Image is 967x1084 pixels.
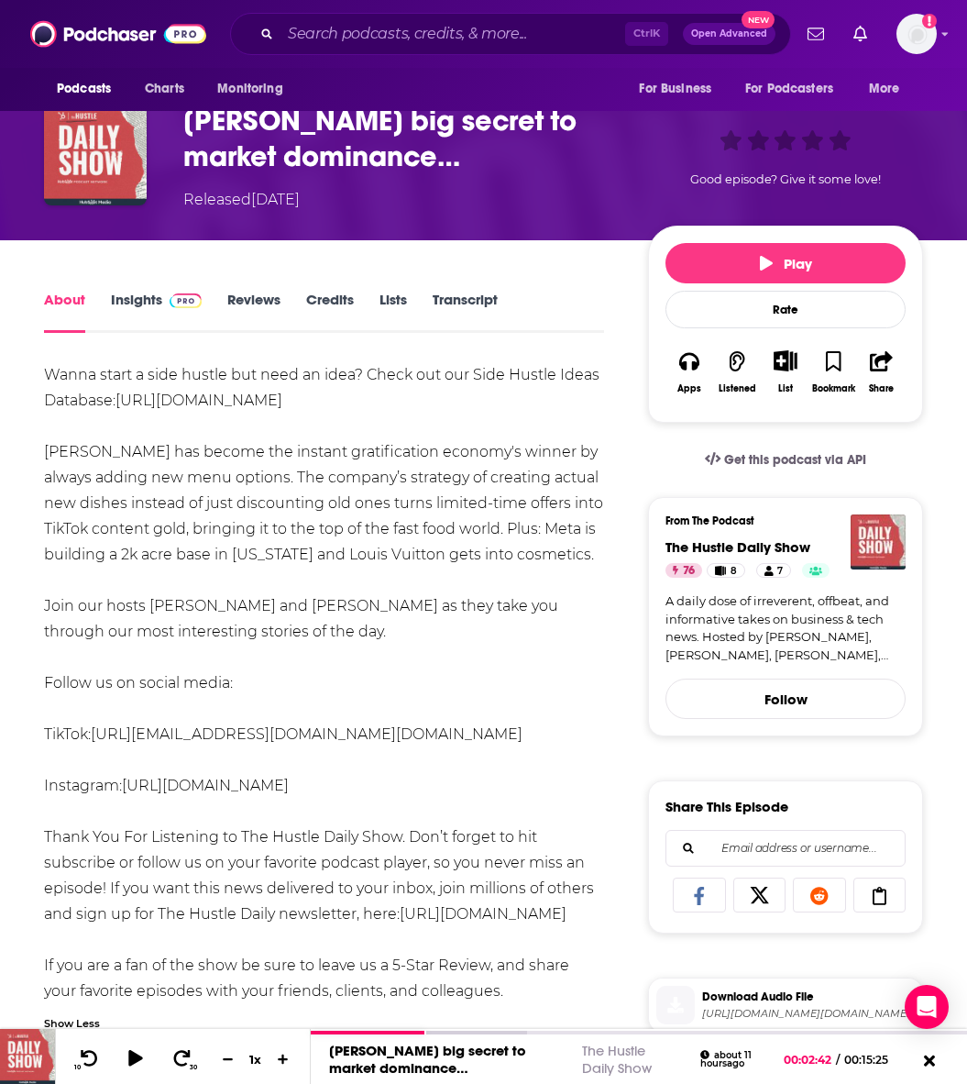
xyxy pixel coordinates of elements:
button: Share [858,338,906,405]
img: Taco Bell’s big secret to market dominance… [44,103,147,205]
span: 30 [190,1064,197,1071]
span: Monitoring [217,76,282,102]
span: For Business [639,76,711,102]
a: 7 [756,563,791,578]
a: Share on Reddit [793,878,846,913]
button: Play [665,243,906,283]
div: Share [869,383,894,394]
span: 76 [683,562,695,581]
a: Get this podcast via API [690,437,881,482]
button: open menu [626,72,734,106]
div: 1 x [240,1052,271,1067]
svg: Add a profile image [922,14,937,28]
span: More [869,76,900,102]
span: Open Advanced [691,29,767,39]
a: About [44,291,85,333]
img: User Profile [896,14,937,54]
button: open menu [204,72,306,106]
button: open menu [733,72,860,106]
button: Show More Button [766,350,804,371]
div: Listened [719,383,756,394]
a: Show notifications dropdown [846,18,874,50]
span: Good episode? Give it some love! [690,172,881,186]
span: 10 [74,1064,81,1071]
a: [URL][DOMAIN_NAME] [122,777,289,794]
div: Released [DATE] [183,189,300,211]
div: Apps [677,383,701,394]
button: Apps [665,338,713,405]
div: Bookmark [812,383,855,394]
div: Wanna start a side hustle but need an idea? Check out our Side Hustle Ideas Database: [PERSON_NAM... [44,362,604,1004]
a: Credits [306,291,354,333]
button: Follow [665,679,906,719]
div: Open Intercom Messenger [905,985,949,1029]
div: about 11 hours ago [700,1050,769,1069]
span: For Podcasters [745,76,833,102]
button: Bookmark [809,338,857,405]
a: Download Audio File[URL][DOMAIN_NAME][DOMAIN_NAME][DOMAIN_NAME][DOMAIN_NAME][DOMAIN_NAME] [656,986,915,1024]
button: open menu [856,72,923,106]
a: Reviews [227,291,280,333]
a: A daily dose of irreverent, offbeat, and informative takes on business & tech news. Hosted by [PE... [665,592,906,664]
a: Show notifications dropdown [800,18,831,50]
h3: From The Podcast [665,514,891,527]
span: 7 [777,562,783,581]
button: open menu [44,72,135,106]
img: Podchaser Pro [170,293,202,308]
span: 00:15:25 [840,1053,907,1067]
button: Show profile menu [896,14,937,54]
span: Charts [145,76,184,102]
a: Copy Link [853,878,907,913]
div: Rate [665,291,906,328]
a: [URL][DOMAIN_NAME] [400,905,566,923]
a: Charts [133,72,195,106]
a: Lists [379,291,407,333]
a: Share on X/Twitter [733,878,786,913]
a: Share on Facebook [673,878,726,913]
span: 8 [731,562,737,581]
div: Show More ButtonList [762,338,809,405]
span: Logged in as meg_reilly_edl [896,14,937,54]
a: The Hustle Daily Show [665,538,810,556]
a: 8 [707,563,745,578]
span: New [742,11,775,28]
span: Get this podcast via API [724,452,866,468]
button: Listened [713,338,761,405]
div: Search followers [665,830,906,867]
img: The Hustle Daily Show [851,514,906,570]
button: 30 [166,1048,201,1071]
span: 00:02:42 [784,1053,836,1067]
span: Ctrl K [625,22,668,46]
a: [URL][DOMAIN_NAME] [115,392,282,409]
a: [URL][EMAIL_ADDRESS][DOMAIN_NAME][DOMAIN_NAME] [91,725,522,743]
img: Podchaser - Follow, Share and Rate Podcasts [30,17,206,51]
input: Search podcasts, credits, & more... [280,19,625,49]
div: Search podcasts, credits, & more... [230,13,791,55]
a: 76 [665,563,702,578]
span: Download Audio File [702,989,915,1005]
span: / [836,1053,840,1067]
span: Podcasts [57,76,111,102]
h3: Share This Episode [665,798,788,815]
a: InsightsPodchaser Pro [111,291,202,333]
a: The Hustle Daily Show [582,1042,652,1077]
button: Open AdvancedNew [683,23,775,45]
a: Transcript [433,291,498,333]
h1: Taco Bell’s big secret to market dominance… [183,103,619,174]
button: 10 [71,1048,105,1071]
div: List [778,382,793,394]
a: [PERSON_NAME] big secret to market dominance… [329,1042,526,1077]
span: Play [760,255,812,272]
span: https://pdst.fm/e/chrt.fm/track/28555/pdrl.fm/9693cc/tracking.swap.fm/track/AwSmAF8PeQlxyS7Q0R8T/... [702,1007,915,1021]
input: Email address or username... [681,831,890,866]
